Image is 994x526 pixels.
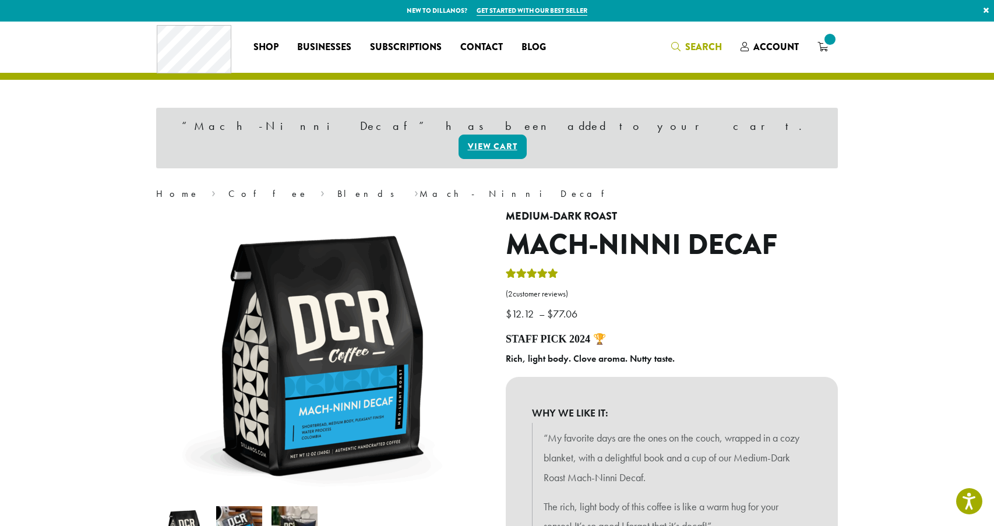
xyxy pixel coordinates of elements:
[506,210,838,223] h4: Medium-Dark Roast
[506,333,838,346] h4: STAFF PICK 2024 🏆
[753,40,799,54] span: Account
[337,188,402,200] a: Blends
[506,228,838,262] h1: Mach-Ninni Decaf
[460,40,503,55] span: Contact
[544,428,800,487] p: “My favorite days are the ones on the couch, wrapped in a cozy blanket, with a delightful book an...
[547,307,553,320] span: $
[477,6,587,16] a: Get started with our best seller
[414,183,418,201] span: ›
[539,307,545,320] span: –
[320,183,325,201] span: ›
[212,183,216,201] span: ›
[521,40,546,55] span: Blog
[662,37,731,57] a: Search
[547,307,580,320] bdi: 77.06
[459,135,527,159] a: View cart
[297,40,351,55] span: Businesses
[506,267,558,284] div: Rated 5.00 out of 5
[506,307,512,320] span: $
[506,352,675,365] b: Rich, light body. Clove aroma. Nutty taste.
[506,307,537,320] bdi: 12.12
[156,108,838,168] div: “Mach-Ninni Decaf” has been added to your cart.
[156,187,838,201] nav: Breadcrumb
[508,289,513,299] span: 2
[685,40,722,54] span: Search
[532,403,812,423] b: WHY WE LIKE IT:
[156,188,199,200] a: Home
[244,38,288,57] a: Shop
[228,188,308,200] a: Coffee
[506,288,838,300] a: (2customer reviews)
[253,40,279,55] span: Shop
[370,40,442,55] span: Subscriptions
